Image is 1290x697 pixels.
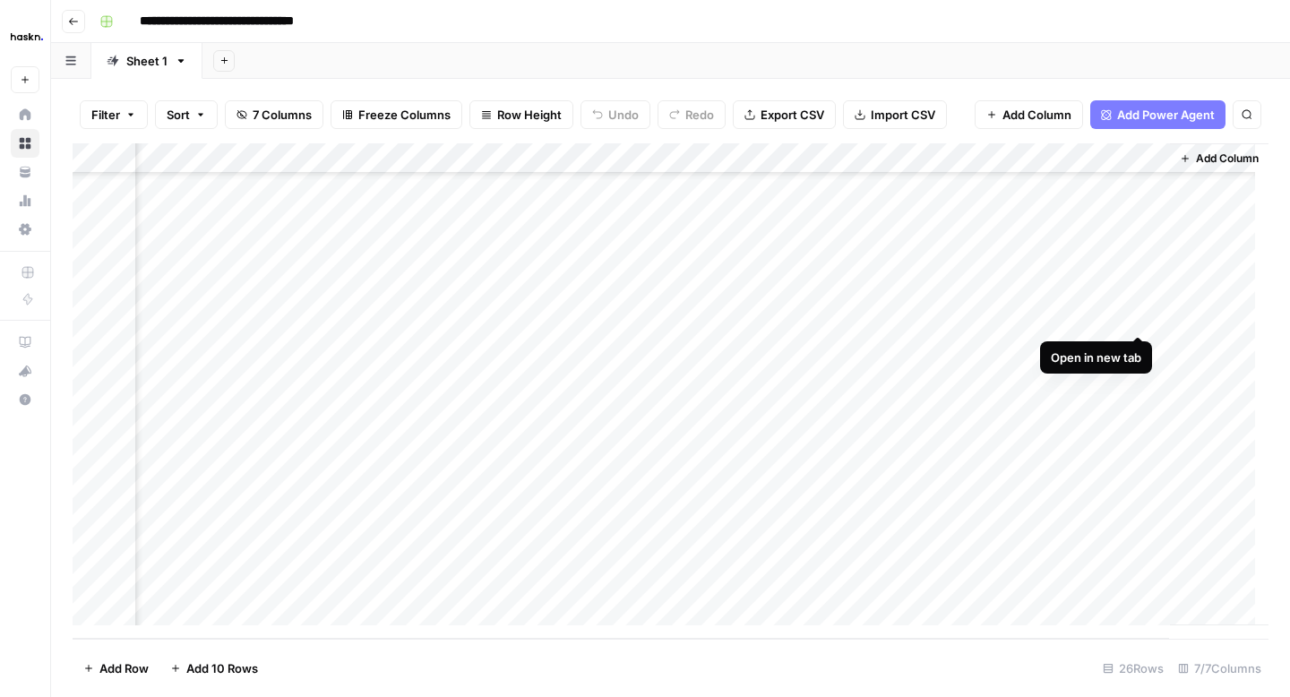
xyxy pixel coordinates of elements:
span: Import CSV [871,106,935,124]
a: Home [11,100,39,129]
button: Sort [155,100,218,129]
span: 7 Columns [253,106,312,124]
button: Filter [80,100,148,129]
span: Export CSV [761,106,824,124]
div: 7/7 Columns [1171,654,1268,683]
a: Settings [11,215,39,244]
button: What's new? [11,357,39,385]
button: Add Column [1173,147,1266,170]
button: Add 10 Rows [159,654,269,683]
button: 7 Columns [225,100,323,129]
button: Row Height [469,100,573,129]
span: Filter [91,106,120,124]
div: 26 Rows [1096,654,1171,683]
img: Haskn Logo [11,21,43,53]
span: Add 10 Rows [186,659,258,677]
span: Add Column [1196,151,1259,167]
span: Add Row [99,659,149,677]
div: Sheet 1 [126,52,168,70]
button: Workspace: Haskn [11,14,39,59]
a: AirOps Academy [11,328,39,357]
div: Open in new tab [1051,348,1141,366]
a: Your Data [11,158,39,186]
button: Help + Support [11,385,39,414]
span: Add Column [1002,106,1071,124]
span: Add Power Agent [1117,106,1215,124]
button: Add Row [73,654,159,683]
button: Import CSV [843,100,947,129]
span: Sort [167,106,190,124]
a: Browse [11,129,39,158]
a: Usage [11,186,39,215]
span: Redo [685,106,714,124]
button: Undo [580,100,650,129]
button: Export CSV [733,100,836,129]
a: Sheet 1 [91,43,202,79]
button: Freeze Columns [331,100,462,129]
span: Freeze Columns [358,106,451,124]
button: Add Column [975,100,1083,129]
div: What's new? [12,357,39,384]
span: Row Height [497,106,562,124]
button: Add Power Agent [1090,100,1225,129]
button: Redo [658,100,726,129]
span: Undo [608,106,639,124]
